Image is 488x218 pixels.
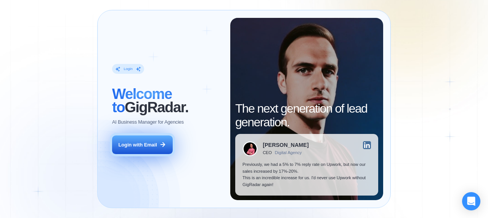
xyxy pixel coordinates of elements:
[242,161,371,188] p: Previously, we had a 5% to 7% reply rate on Upwork, but now our sales increased by 17%-20%. This ...
[462,192,480,210] div: Open Intercom Messenger
[112,119,184,126] p: AI Business Manager for Agencies
[119,142,157,148] div: Login with Email
[235,102,378,129] h2: The next generation of lead generation.
[263,150,272,155] div: CEO
[124,67,133,72] div: Login
[112,86,172,115] span: Welcome to
[263,142,308,148] div: [PERSON_NAME]
[112,87,223,114] h2: ‍ GigRadar.
[275,150,302,155] div: Digital Agency
[112,135,172,154] button: Login with Email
